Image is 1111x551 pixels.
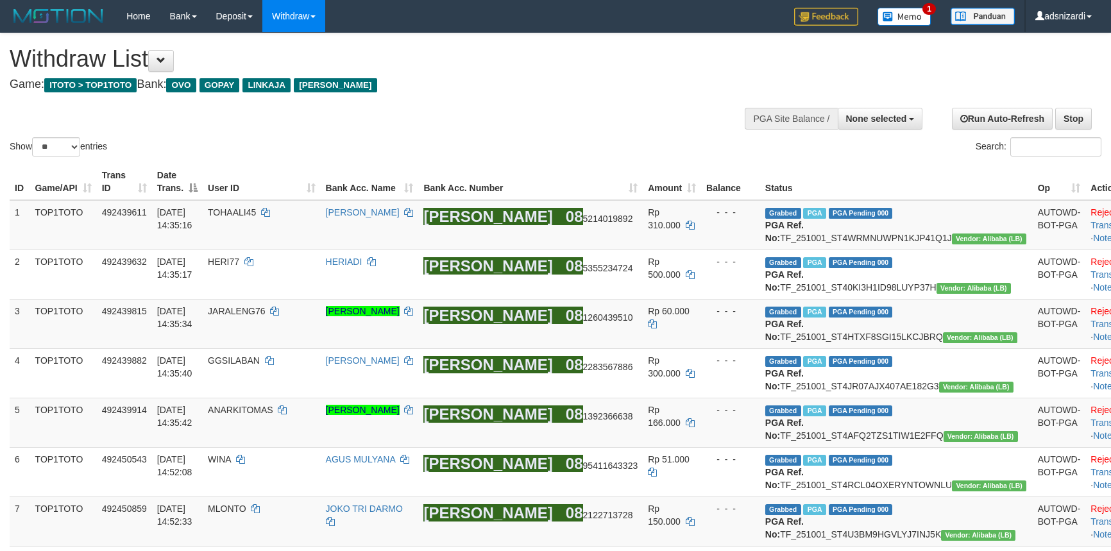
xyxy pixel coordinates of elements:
span: Rp 310.000 [648,207,681,230]
th: Op: activate to sort column ascending [1033,164,1086,200]
td: AUTOWD-BOT-PGA [1033,447,1086,496]
span: None selected [846,114,907,124]
span: Copy 081392366638 to clipboard [566,411,633,421]
td: TOP1TOTO [30,200,97,250]
span: Marked by adsGILANG [803,504,826,515]
span: Grabbed [765,356,801,367]
img: MOTION_logo.png [10,6,107,26]
th: Game/API: activate to sort column ascending [30,164,97,200]
td: TF_251001_ST4JR07AJX407AE182G3 [760,348,1033,398]
span: Vendor URL: https://dashboard.q2checkout.com/secure [944,431,1018,442]
td: AUTOWD-BOT-PGA [1033,496,1086,546]
td: 6 [10,447,30,496]
td: TOP1TOTO [30,299,97,348]
span: [PERSON_NAME] [294,78,377,92]
td: TF_251001_ST4HTXF8SGI15LKCJBRQ [760,299,1033,348]
td: TF_251001_ST4AFQ2TZS1TIW1E2FFQ [760,398,1033,447]
span: Rp 500.000 [648,257,681,280]
td: TF_251001_ST4U3BM9HGVLYJ7INJ5K [760,496,1033,546]
button: None selected [838,108,923,130]
td: 4 [10,348,30,398]
td: AUTOWD-BOT-PGA [1033,200,1086,250]
span: PGA Pending [829,455,893,466]
th: Bank Acc. Number: activate to sort column ascending [418,164,643,200]
span: PGA Pending [829,257,893,268]
span: TOHAALI45 [208,207,256,217]
span: ANARKITOMAS [208,405,273,415]
span: ITOTO > TOP1TOTO [44,78,137,92]
th: Status [760,164,1033,200]
img: panduan.png [951,8,1015,25]
span: Vendor URL: https://dashboard.q2checkout.com/secure [952,233,1026,244]
ah_el_jm_1757876466094: [PERSON_NAME] [423,208,552,225]
div: - - - [706,206,755,219]
h4: Game: Bank: [10,78,728,91]
span: GOPAY [199,78,240,92]
span: PGA Pending [829,356,893,367]
label: Show entries [10,137,107,157]
a: HERIADI [326,257,362,267]
span: Vendor URL: https://dashboard.q2checkout.com/secure [939,382,1013,393]
ah_el_jm_1757876466094: 08 [566,405,583,423]
span: Rp 166.000 [648,405,681,428]
th: Date Trans.: activate to sort column descending [152,164,203,200]
span: Marked by adsnizardi [803,257,826,268]
a: JOKO TRI DARMO [326,504,403,514]
a: [PERSON_NAME] [326,306,400,316]
a: [PERSON_NAME] [326,405,400,415]
span: 492439815 [102,306,147,316]
ah_el_jm_1757876466094: 08 [566,356,583,373]
span: [DATE] 14:35:16 [157,207,192,230]
img: Button%20Memo.svg [878,8,931,26]
div: PGA Site Balance / [745,108,837,130]
span: Copy 0895411643323 to clipboard [566,461,638,471]
div: - - - [706,255,755,268]
span: PGA Pending [829,208,893,219]
span: [DATE] 14:52:08 [157,454,192,477]
span: [DATE] 14:35:42 [157,405,192,428]
span: 492439882 [102,355,147,366]
span: HERI77 [208,257,239,267]
span: Marked by adsnizardi [803,307,826,318]
span: Rp 300.000 [648,355,681,378]
a: [PERSON_NAME] [326,355,400,366]
span: [DATE] 14:35:17 [157,257,192,280]
span: Vendor URL: https://dashboard.q2checkout.com/secure [937,283,1011,294]
span: 492439914 [102,405,147,415]
td: TOP1TOTO [30,348,97,398]
ah_el_jm_1757876466094: [PERSON_NAME] [423,455,552,472]
div: - - - [706,502,755,515]
div: - - - [706,403,755,416]
ah_el_jm_1757876466094: [PERSON_NAME] [423,257,552,275]
span: Marked by adsnizardi [803,208,826,219]
th: Balance [701,164,760,200]
a: AGUS MULYANA [326,454,395,464]
b: PGA Ref. No: [765,516,804,539]
span: Copy 085355234724 to clipboard [566,263,633,273]
a: Run Auto-Refresh [952,108,1053,130]
td: TF_251001_ST4WRMNUWPN1KJP41Q1J [760,200,1033,250]
td: TF_251001_ST4RCL04OXERYNTOWNLU [760,447,1033,496]
ah_el_jm_1757876466094: [PERSON_NAME] [423,405,552,423]
span: Vendor URL: https://dashboard.q2checkout.com/secure [943,332,1017,343]
label: Search: [976,137,1101,157]
div: - - - [706,305,755,318]
td: 3 [10,299,30,348]
td: TF_251001_ST40KI3H1ID98LUYP37H [760,250,1033,299]
th: Trans ID: activate to sort column ascending [97,164,152,200]
ah_el_jm_1757876466094: [PERSON_NAME] [423,504,552,521]
span: Grabbed [765,257,801,268]
span: Copy 085214019892 to clipboard [566,214,633,224]
td: AUTOWD-BOT-PGA [1033,398,1086,447]
ah_el_jm_1757876466094: 08 [566,257,583,275]
span: Vendor URL: https://dashboard.q2checkout.com/secure [941,530,1015,541]
span: LINKAJA [242,78,291,92]
td: TOP1TOTO [30,250,97,299]
td: 1 [10,200,30,250]
ah_el_jm_1757876466094: 08 [566,307,583,324]
ah_el_jm_1757876466094: [PERSON_NAME] [423,307,552,324]
td: 2 [10,250,30,299]
span: Copy 081260439510 to clipboard [566,312,633,323]
span: 1 [922,3,936,15]
td: AUTOWD-BOT-PGA [1033,299,1086,348]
